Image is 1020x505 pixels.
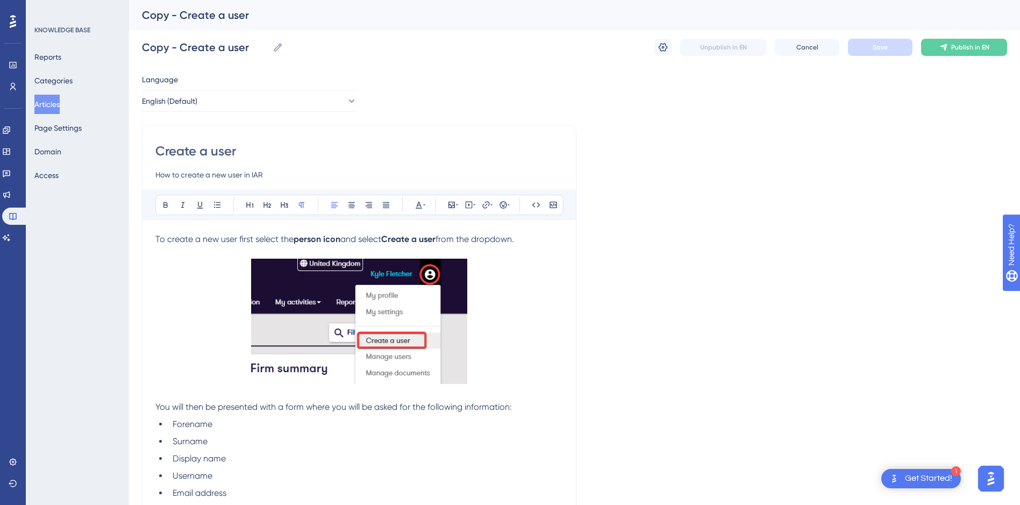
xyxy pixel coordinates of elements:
button: Save [848,39,912,56]
span: Unpublish in EN [700,43,747,52]
span: You will then be presented with a form where you will be asked for the following information: [155,402,512,412]
span: Cancel [796,43,818,52]
div: Get Started! [905,473,952,485]
button: Articles [34,95,60,114]
strong: person icon [294,234,340,244]
div: KNOWLEDGE BASE [34,26,90,34]
span: English (Default) [142,95,197,108]
strong: Create a user [381,234,436,244]
button: Access [34,166,59,185]
button: Domain [34,142,61,161]
img: launcher-image-alternative-text [888,472,901,485]
div: Copy - Create a user [142,8,980,23]
button: Categories [34,71,73,90]
span: Need Help? [25,3,67,16]
span: Email address [173,488,226,498]
span: Username [173,471,212,481]
span: Language [142,73,178,86]
button: Unpublish in EN [680,39,766,56]
span: Save [873,43,888,52]
span: To create a new user first select the [155,234,294,244]
button: Cancel [775,39,839,56]
span: from the dropdown. [436,234,514,244]
input: Article Name [142,40,268,55]
button: English (Default) [142,90,357,112]
iframe: UserGuiding AI Assistant Launcher [975,463,1007,495]
button: Reports [34,47,61,67]
div: 1 [951,466,961,476]
div: Open Get Started! checklist, remaining modules: 1 [881,469,961,488]
span: Surname [173,436,208,446]
button: Page Settings [34,118,82,138]
span: and select [340,234,381,244]
span: Forename [173,419,212,429]
span: Publish in EN [951,43,989,52]
span: Display name [173,453,226,464]
input: Article Description [155,168,563,181]
button: Publish in EN [921,39,1007,56]
input: Article Title [155,143,563,160]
